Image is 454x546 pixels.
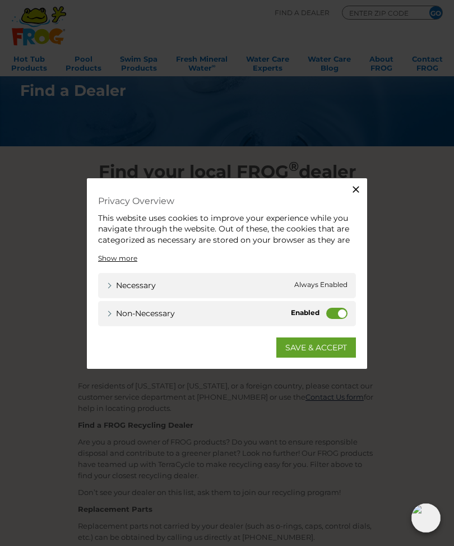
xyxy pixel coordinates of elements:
a: Show more [98,253,137,263]
a: Necessary [106,279,156,291]
span: Always Enabled [294,279,348,291]
a: Non-necessary [106,307,175,319]
img: openIcon [411,503,441,533]
h4: Privacy Overview [98,195,356,207]
a: SAVE & ACCEPT [276,337,356,357]
div: This website uses cookies to improve your experience while you navigate through the website. Out ... [98,212,356,256]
